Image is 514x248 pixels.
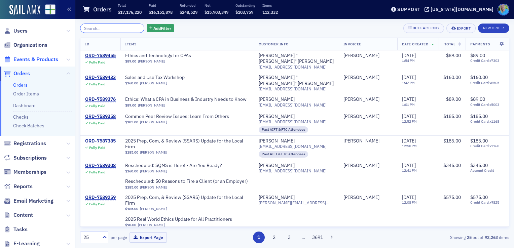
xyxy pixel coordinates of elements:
span: Orders [13,70,30,77]
span: $185.00 [125,185,138,190]
a: 2025 Real World Ethics Update for All Practitioners [125,216,232,222]
span: Add Filter [153,25,171,31]
a: ORD-7587385 [85,138,116,144]
button: Bulk Actions [403,24,444,33]
div: Fully Paid [89,82,105,86]
a: Email Marketing [4,197,53,205]
a: 2025 Prep, Com, & Review (SSARS) Update for the Local Firm [125,195,249,206]
a: Reports [4,183,33,190]
a: [PERSON_NAME] [343,114,379,120]
div: Fully Paid [89,170,105,174]
div: [PERSON_NAME] [343,96,379,102]
button: Export Page [130,232,167,243]
span: Memberships [13,168,46,176]
a: [PERSON_NAME] [259,163,295,169]
span: [DATE] [402,194,416,200]
span: Subscriptions [13,154,47,162]
span: Tasks [13,226,28,233]
span: Credit Card x7303 [470,58,504,63]
a: [PERSON_NAME] [343,163,379,169]
div: ORD-7589433 [85,75,116,81]
span: Ben Valiente [343,53,393,59]
span: $15,903,349 [205,9,228,15]
span: ID [85,42,89,46]
a: [PERSON_NAME] [138,103,165,108]
span: Content [13,211,33,219]
span: … [299,234,308,240]
span: $185.00 [443,113,461,119]
span: Ethics: What a CPA in Business & Industry Needs to Know [125,96,247,102]
a: [PERSON_NAME] [138,59,165,64]
span: [EMAIL_ADDRESS][DOMAIN_NAME] [259,102,327,108]
p: Net [205,3,228,8]
time: 12:52 PM [402,119,417,124]
a: [PERSON_NAME] [140,185,167,190]
span: [EMAIL_ADDRESS][DOMAIN_NAME] [259,144,327,149]
a: [PERSON_NAME] "[PERSON_NAME]" [PERSON_NAME] [259,53,334,65]
button: 3 [284,232,295,243]
a: E-Learning [4,240,40,247]
div: Fully Paid [89,202,105,206]
div: Past AIFT & FTC Attendees [259,126,308,133]
span: Credit Card x1168 [470,119,504,124]
span: Customer Info [259,42,289,46]
div: ORD-7589376 [85,96,116,102]
span: $160.00 [125,81,138,85]
span: Email Marketing [13,197,53,205]
a: Order Items [13,91,39,97]
time: 12:41 PM [402,168,417,173]
span: $160.00 [443,74,461,80]
span: $345.00 [470,162,488,168]
a: [PERSON_NAME] [343,138,379,144]
span: Users [13,27,28,35]
div: ORD-7589455 [85,53,116,59]
span: $185.00 [443,138,461,144]
button: 2 [268,232,280,243]
div: Showing out of items [371,234,509,240]
img: SailAMX [45,4,56,15]
a: [PERSON_NAME] [259,114,295,120]
span: Ethics and Technology for CPAs [125,53,210,59]
span: Date Created [402,42,428,46]
span: $103,759 [235,9,253,15]
a: [PERSON_NAME] "[PERSON_NAME]" [PERSON_NAME] [259,75,334,86]
span: [EMAIL_ADDRESS][DOMAIN_NAME] [259,86,327,91]
span: Organizations [13,41,47,49]
span: [DATE] [402,96,416,102]
p: Paid [149,3,173,8]
span: [PERSON_NAME][EMAIL_ADDRESS][DOMAIN_NAME] [259,200,334,205]
button: Export [446,24,476,33]
a: [PERSON_NAME] [138,223,165,227]
a: Tasks [4,226,28,233]
span: David Turnipseed [343,75,393,81]
span: Credit Card x8565 [470,81,504,85]
span: $575.00 [470,194,488,200]
span: $160.00 [125,169,138,173]
a: Checks [13,114,29,120]
div: Support [397,6,420,12]
span: $89.00 [446,52,461,58]
span: Reports [13,183,33,190]
span: Chasity Sweatmon [343,163,393,169]
a: ORD-7589259 [85,195,116,201]
div: Export [457,27,471,30]
span: $89.00 [470,52,485,58]
a: Subscriptions [4,154,47,162]
div: Fully Paid [89,146,105,150]
a: ORD-7589308 [85,163,116,169]
span: 112,332 [262,9,278,15]
a: Memberships [4,168,46,176]
span: $185.00 [470,138,488,144]
span: Sales and Use Tax Workshop [125,75,210,81]
a: [PERSON_NAME] [343,75,379,81]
